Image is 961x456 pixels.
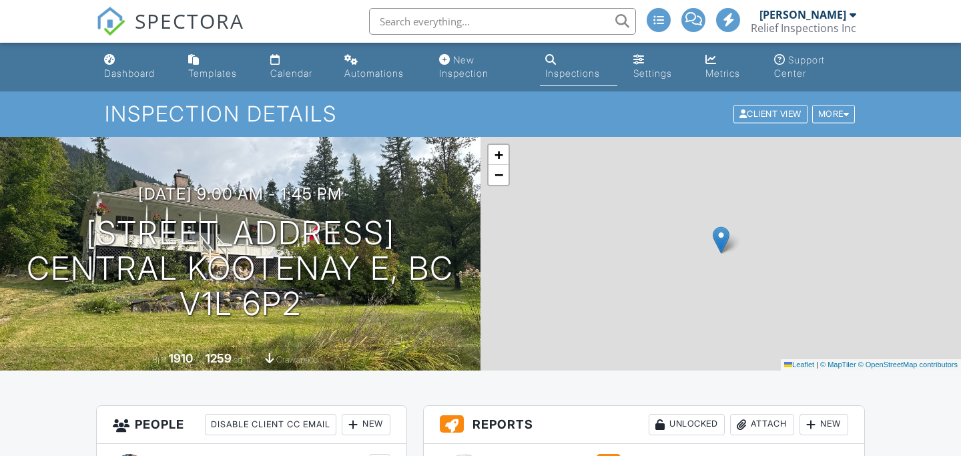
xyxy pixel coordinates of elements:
[733,105,808,124] div: Client View
[234,355,252,365] span: sq. ft.
[858,361,958,369] a: © OpenStreetMap contributors
[183,48,254,86] a: Templates
[265,48,328,86] a: Calendar
[700,48,758,86] a: Metrics
[730,414,794,435] div: Attach
[816,361,818,369] span: |
[784,361,814,369] a: Leaflet
[751,21,856,35] div: Relief Inspections Inc
[424,406,864,444] h3: Reports
[540,48,617,86] a: Inspections
[96,18,244,46] a: SPECTORA
[105,102,856,126] h1: Inspection Details
[439,54,489,79] div: New Inspection
[732,108,811,118] a: Client View
[812,105,856,124] div: More
[495,166,503,183] span: −
[713,226,729,254] img: Marker
[774,54,825,79] div: Support Center
[344,67,404,79] div: Automations
[188,67,237,79] div: Templates
[96,7,125,36] img: The Best Home Inspection Software - Spectora
[276,355,318,365] span: crawlspace
[633,67,672,79] div: Settings
[135,7,244,35] span: SPECTORA
[97,406,406,444] h3: People
[342,414,390,435] div: New
[434,48,529,86] a: New Inspection
[649,414,725,435] div: Unlocked
[769,48,862,86] a: Support Center
[489,145,509,165] a: Zoom in
[205,414,336,435] div: Disable Client CC Email
[138,185,342,203] h3: [DATE] 9:00 am - 1:45 pm
[495,146,503,163] span: +
[799,414,848,435] div: New
[369,8,636,35] input: Search everything...
[99,48,172,86] a: Dashboard
[545,67,600,79] div: Inspections
[489,165,509,185] a: Zoom out
[705,67,740,79] div: Metrics
[759,8,846,21] div: [PERSON_NAME]
[270,67,312,79] div: Calendar
[206,351,232,365] div: 1259
[628,48,689,86] a: Settings
[104,67,155,79] div: Dashboard
[152,355,167,365] span: Built
[169,351,193,365] div: 1910
[820,361,856,369] a: © MapTiler
[21,216,459,321] h1: [STREET_ADDRESS] Central Kootenay E, BC V1L 6P2
[339,48,423,86] a: Automations (Advanced)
